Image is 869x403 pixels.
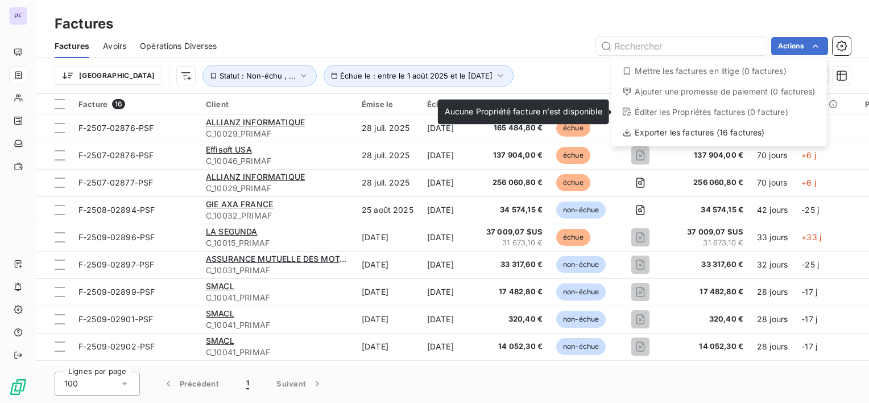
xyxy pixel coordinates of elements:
[615,62,822,80] div: Mettre les factures en litige (0 factures)
[611,57,826,146] div: Actions
[615,124,822,142] div: Exporter les factures (16 factures)
[830,364,858,392] iframe: Intercom live chat
[445,106,602,116] span: Aucune Propriété facture n’est disponible
[615,83,822,101] div: Ajouter une promesse de paiement (0 factures)
[615,103,822,121] div: Éditer les Propriétés factures (0 facture)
